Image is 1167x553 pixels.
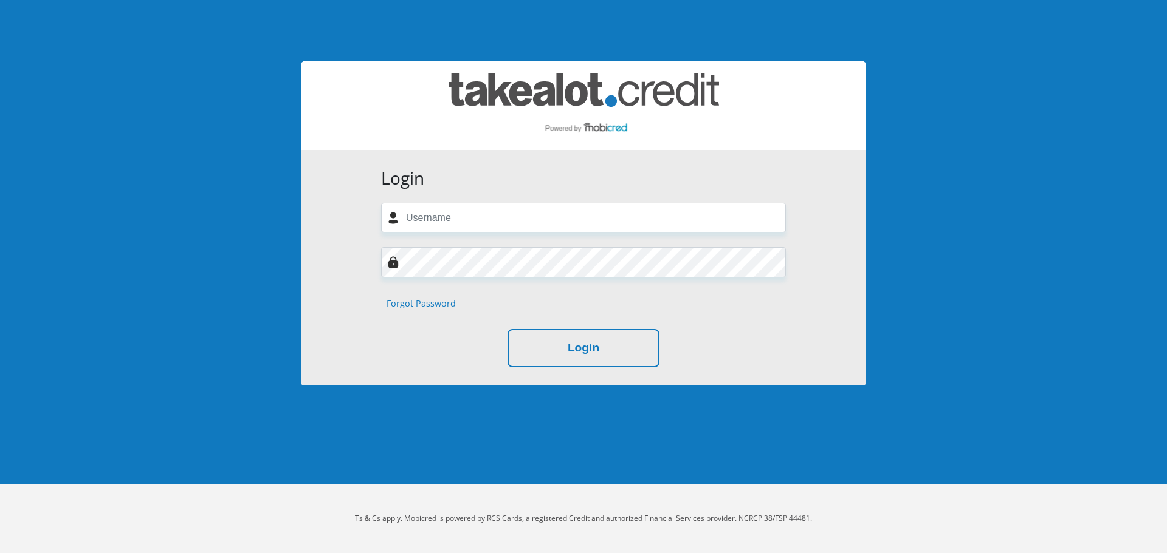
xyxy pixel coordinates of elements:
[387,212,399,224] img: user-icon image
[508,329,659,367] button: Login
[246,513,921,524] p: Ts & Cs apply. Mobicred is powered by RCS Cards, a registered Credit and authorized Financial Ser...
[387,297,456,310] a: Forgot Password
[381,203,786,232] input: Username
[387,256,399,268] img: Image
[449,73,719,138] img: takealot_credit logo
[381,168,786,189] h3: Login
